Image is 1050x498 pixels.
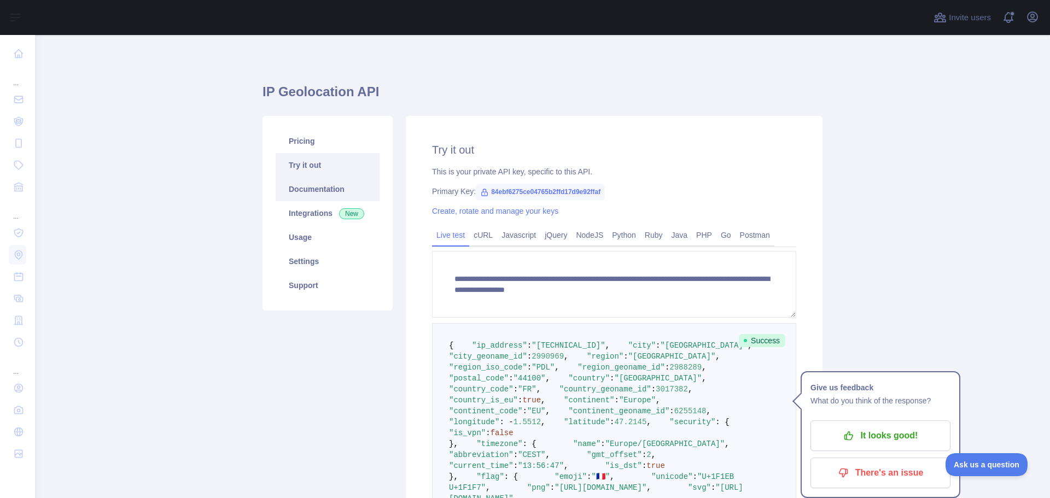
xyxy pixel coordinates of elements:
span: Invite users [949,11,991,24]
button: Invite users [931,9,993,26]
span: "ip_address" [472,341,527,350]
span: "longitude" [449,418,499,426]
span: , [545,450,550,459]
span: , [610,472,614,481]
span: "timezone" [476,440,522,448]
span: : [514,461,518,470]
span: "is_vpn" [449,429,486,437]
span: , [541,396,545,405]
span: Success [739,334,785,347]
span: 2988289 [669,363,702,372]
div: ... [9,354,26,376]
a: Try it out [276,153,380,177]
span: "CEST" [518,450,545,459]
span: "Europe/[GEOGRAPHIC_DATA]" [605,440,725,448]
span: : [623,352,628,361]
span: , [564,461,568,470]
span: : [642,450,646,459]
span: "continent_geoname_id" [568,407,669,415]
span: 2990969 [532,352,564,361]
button: It looks good! [810,420,950,451]
span: "44100" [514,374,546,383]
span: , [707,407,711,415]
span: : { [522,440,536,448]
h2: Try it out [432,142,796,157]
span: : [669,407,674,415]
span: , [646,483,651,492]
span: "[URL][DOMAIN_NAME]" [555,483,646,492]
a: jQuery [540,226,571,244]
span: "13:56:47" [518,461,564,470]
span: : [550,483,555,492]
a: Support [276,273,380,297]
span: "city_geoname_id" [449,352,527,361]
span: : { [504,472,518,481]
a: Ruby [640,226,667,244]
span: "EU" [527,407,546,415]
span: : [527,352,532,361]
span: "is_dst" [605,461,642,470]
span: , [702,374,706,383]
div: ... [9,199,26,221]
span: , [651,450,656,459]
a: NodeJS [571,226,608,244]
span: , [564,352,568,361]
span: "current_time" [449,461,514,470]
span: : [651,385,656,394]
span: : [693,472,697,481]
span: : [642,461,646,470]
span: : [527,363,532,372]
span: "unicode" [651,472,693,481]
span: true [646,461,665,470]
span: false [491,429,514,437]
span: "FR" [518,385,536,394]
a: Usage [276,225,380,249]
p: There's an issue [819,464,942,482]
span: : [614,396,619,405]
span: "🇫🇷" [592,472,610,481]
span: true [522,396,541,405]
span: "country_geoname_id" [559,385,651,394]
span: : { [715,418,729,426]
span: , [541,418,545,426]
span: , [545,374,550,383]
span: "continent" [564,396,614,405]
span: 2 [646,450,651,459]
span: , [605,341,610,350]
span: New [339,208,364,219]
a: Settings [276,249,380,273]
a: Javascript [497,226,540,244]
p: What do you think of the response? [810,394,950,407]
a: Integrations New [276,201,380,225]
span: : [509,374,513,383]
span: "[GEOGRAPHIC_DATA]" [628,352,716,361]
span: 3017382 [656,385,688,394]
span: "continent_code" [449,407,522,415]
span: : [587,472,591,481]
span: : [610,374,614,383]
h1: Give us feedback [810,381,950,394]
span: : [514,385,518,394]
span: "region_iso_code" [449,363,527,372]
span: "country_code" [449,385,514,394]
span: "abbreviation" [449,450,514,459]
span: "name" [573,440,600,448]
span: "svg" [688,483,711,492]
span: : - [499,418,513,426]
span: "region_geoname_id" [577,363,665,372]
span: }, [449,472,458,481]
span: "latitude" [564,418,610,426]
span: "png" [527,483,550,492]
span: "security" [669,418,715,426]
div: Primary Key: [432,186,796,197]
span: "emoji" [555,472,587,481]
span: : [522,407,527,415]
span: : [518,396,522,405]
p: It looks good! [819,426,942,445]
span: , [715,352,720,361]
span: "gmt_offset" [587,450,642,459]
span: 6255148 [674,407,707,415]
span: "country_is_eu" [449,396,518,405]
span: "city" [628,341,656,350]
span: "flag" [476,472,504,481]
